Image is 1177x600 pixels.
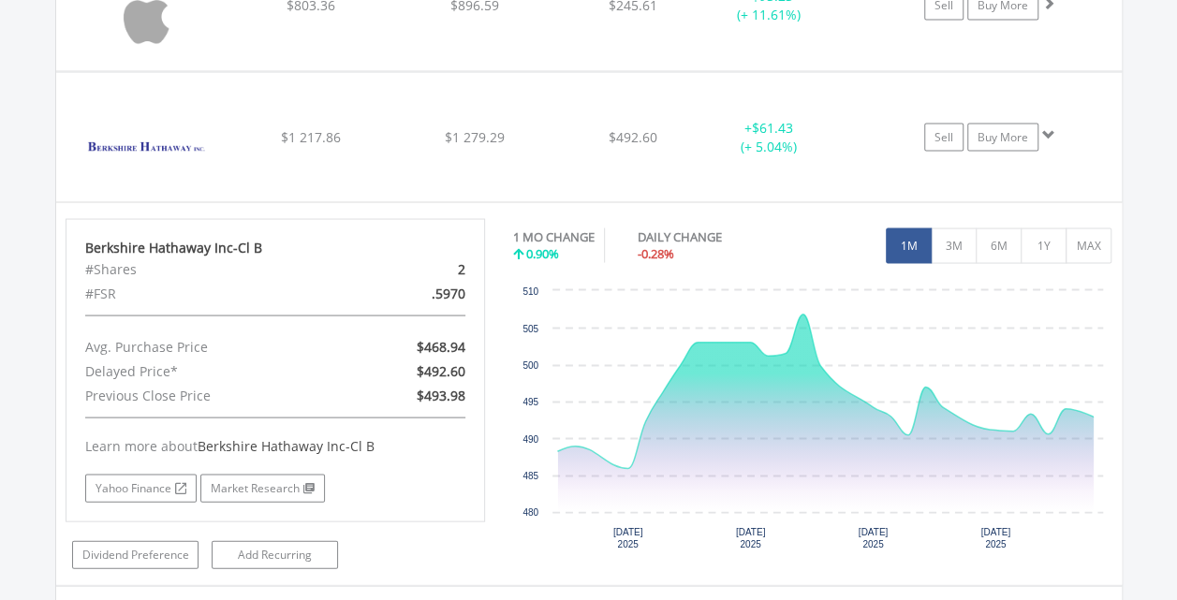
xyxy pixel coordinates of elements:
div: + (+ 5.04%) [699,118,840,155]
img: EQU.US.BRKB.png [66,95,227,197]
div: #FSR [71,281,344,305]
a: Dividend Preference [72,540,199,568]
span: -0.28% [638,244,674,261]
a: Yahoo Finance [85,474,197,502]
span: $492.60 [609,127,657,145]
text: 510 [522,285,538,296]
span: Berkshire Hathaway Inc-Cl B [198,436,375,454]
text: 480 [522,506,538,517]
div: DAILY CHANGE [638,227,787,245]
span: $61.43 [752,118,793,136]
div: .5970 [343,281,478,305]
div: 2 [343,256,478,281]
text: 505 [522,323,538,333]
span: $492.60 [417,361,465,379]
text: 500 [522,359,538,370]
text: 485 [522,470,538,480]
button: 1Y [1021,227,1067,263]
div: Previous Close Price [71,383,344,407]
a: Sell [924,123,964,151]
div: Avg. Purchase Price [71,334,344,359]
div: Learn more about [85,436,465,455]
span: $493.98 [417,386,465,403]
text: [DATE] 2025 [613,526,643,549]
span: $468.94 [417,337,465,355]
button: 3M [931,227,977,263]
text: 495 [522,396,538,406]
button: MAX [1066,227,1111,263]
div: Berkshire Hathaway Inc-Cl B [85,238,465,256]
a: Buy More [967,123,1038,151]
div: Chart. Highcharts interactive chart. [513,281,1112,562]
button: 6M [976,227,1022,263]
text: [DATE] 2025 [736,526,766,549]
a: Add Recurring [212,540,338,568]
span: $1 217.86 [280,127,340,145]
text: [DATE] 2025 [980,526,1010,549]
button: 1M [886,227,932,263]
div: #Shares [71,256,344,281]
text: [DATE] 2025 [858,526,888,549]
svg: Interactive chart [513,281,1112,562]
a: Market Research [200,474,325,502]
div: 1 MO CHANGE [513,227,595,245]
span: $1 279.29 [445,127,505,145]
text: 490 [522,433,538,444]
div: Delayed Price* [71,359,344,383]
span: 0.90% [526,244,559,261]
